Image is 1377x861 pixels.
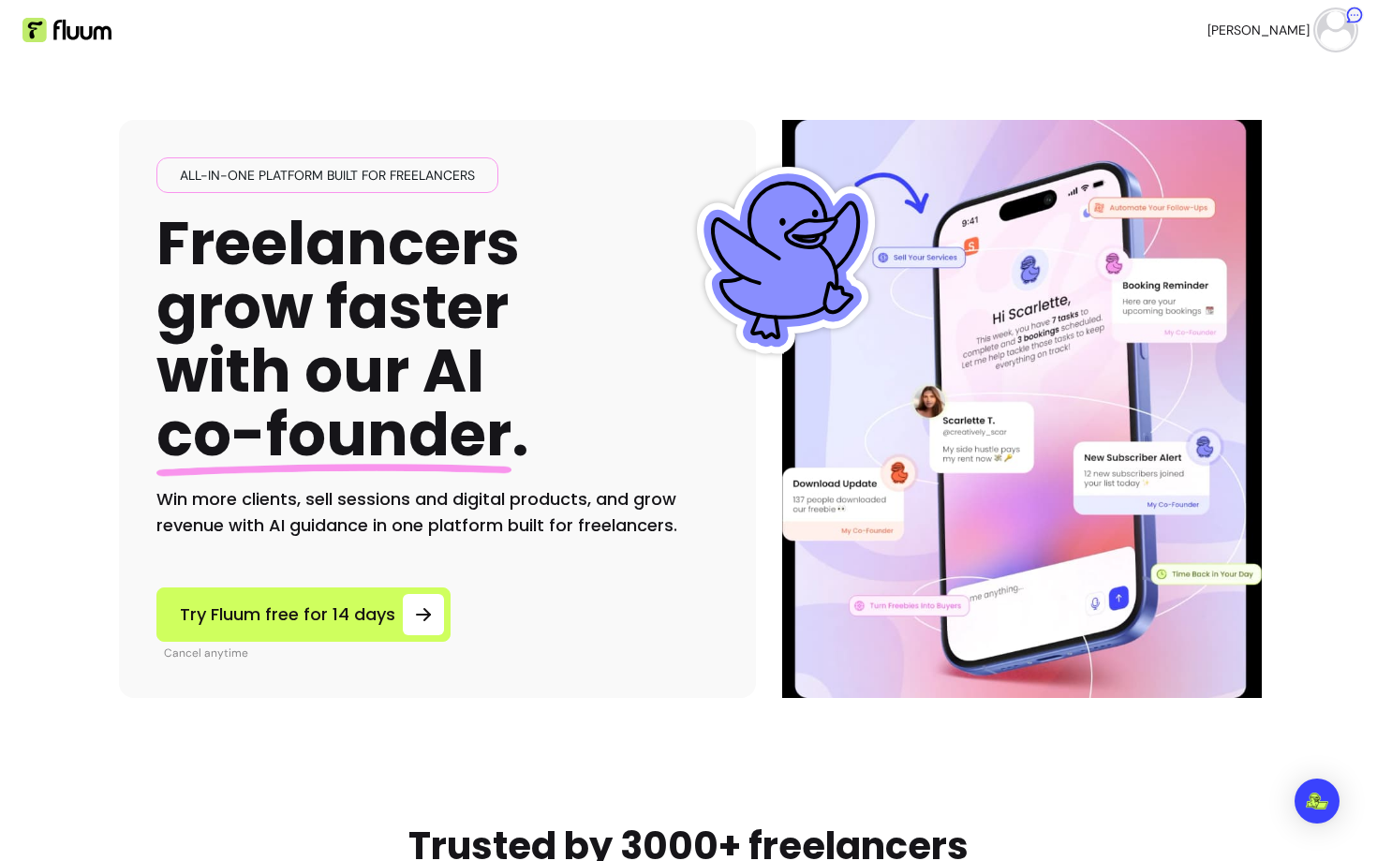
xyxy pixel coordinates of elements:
button: avatar[PERSON_NAME] [1207,11,1355,49]
h2: Win more clients, sell sessions and digital products, and grow revenue with AI guidance in one pl... [156,486,718,539]
span: [PERSON_NAME] [1207,21,1310,39]
span: co-founder [156,393,511,476]
span: All-in-one platform built for freelancers [172,166,482,185]
p: Cancel anytime [164,646,451,661]
img: avatar [1317,11,1355,49]
img: Fluum Logo [22,18,111,42]
a: Try Fluum free for 14 days [156,587,451,642]
span: Try Fluum free for 14 days [180,601,395,628]
img: Hero [786,120,1258,698]
div: Open Intercom Messenger [1295,779,1340,824]
h1: Freelancers grow faster with our AI . [156,212,529,468]
img: Fluum Duck sticker [692,167,880,354]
